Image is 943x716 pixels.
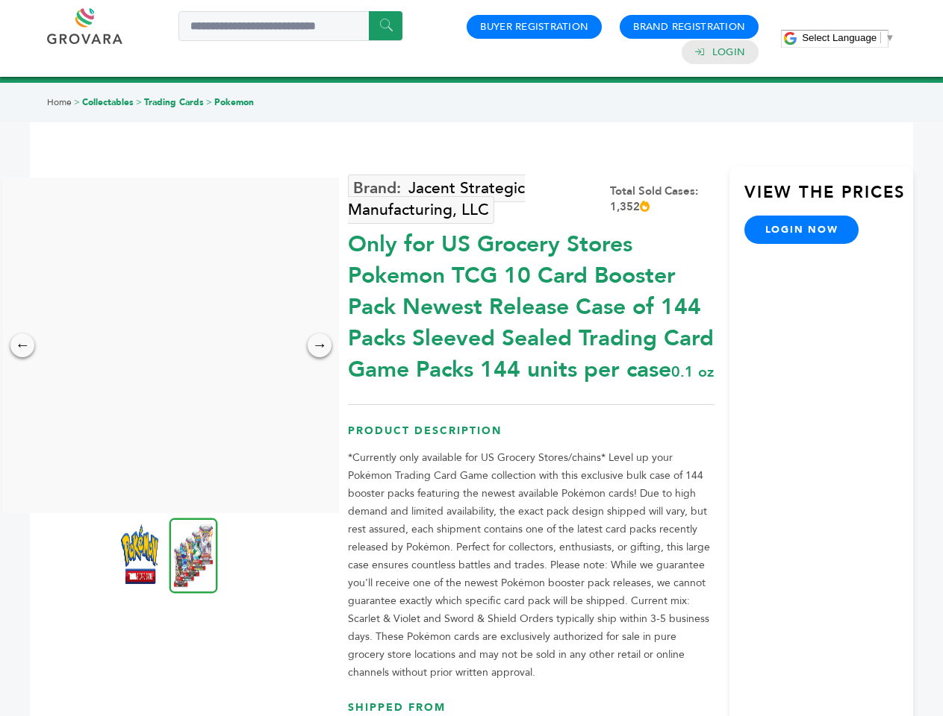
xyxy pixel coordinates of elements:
span: Select Language [802,32,877,43]
a: Select Language​ [802,32,894,43]
a: Login [712,45,745,59]
div: Only for US Grocery Stores Pokemon TCG 10 Card Booster Pack Newest Release Case of 144 Packs Slee... [348,222,715,386]
div: → [308,333,332,357]
span: ​ [880,32,881,43]
span: > [74,96,80,108]
a: Jacent Strategic Manufacturing, LLC [348,175,525,224]
span: > [206,96,212,108]
div: Total Sold Cases: 1,352 [610,183,715,215]
a: Pokemon [214,96,254,108]
h3: Product Description [348,424,715,450]
a: Collectables [82,96,134,108]
a: Trading Cards [144,96,204,108]
img: *Only for US Grocery Stores* Pokemon TCG 10 Card Booster Pack – Newest Release (Case of 144 Packs... [121,524,158,584]
p: *Currently only available for US Grocery Stores/chains* Level up your Pokémon Trading Card Game c... [348,449,715,682]
span: 0.1 oz [671,362,714,382]
img: *Only for US Grocery Stores* Pokemon TCG 10 Card Booster Pack – Newest Release (Case of 144 Packs... [169,518,218,593]
input: Search a product or brand... [178,11,402,41]
a: login now [744,216,859,244]
span: ▼ [885,32,894,43]
h3: View the Prices [744,181,913,216]
a: Brand Registration [633,20,745,34]
div: ← [10,333,34,357]
a: Home [47,96,72,108]
span: > [136,96,142,108]
a: Buyer Registration [480,20,588,34]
